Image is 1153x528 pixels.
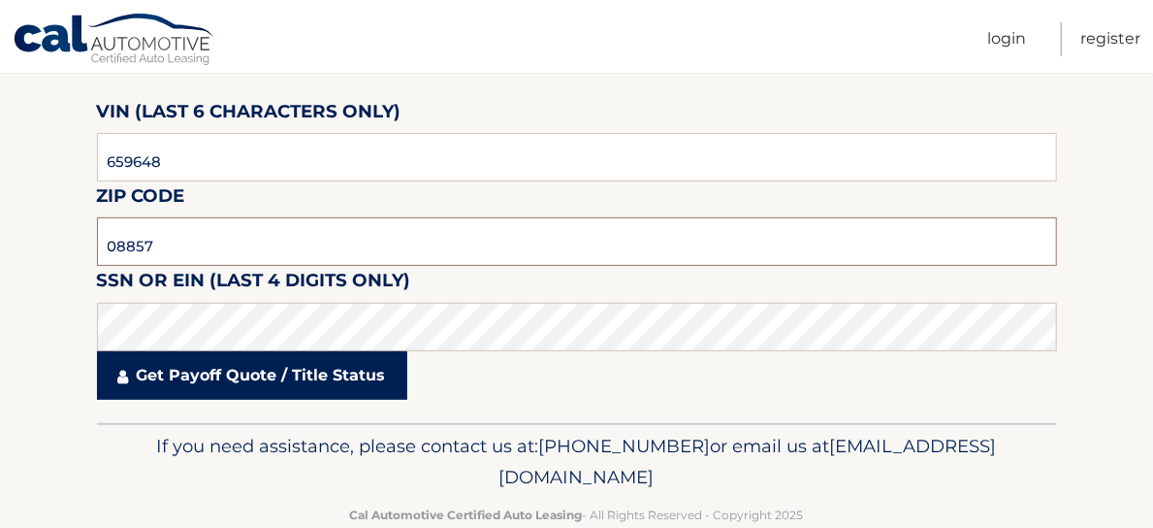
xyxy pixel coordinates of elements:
[13,13,216,69] a: Cal Automotive
[539,435,711,457] span: [PHONE_NUMBER]
[1080,22,1140,56] a: Register
[97,351,407,400] a: Get Payoff Quote / Title Status
[987,22,1026,56] a: Login
[110,431,1044,493] p: If you need assistance, please contact us at: or email us at
[97,181,185,217] label: Zip Code
[350,508,583,522] strong: Cal Automotive Certified Auto Leasing
[97,97,401,133] label: VIN (last 6 characters only)
[97,266,411,302] label: SSN or EIN (last 4 digits only)
[110,505,1044,525] p: - All Rights Reserved - Copyright 2025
